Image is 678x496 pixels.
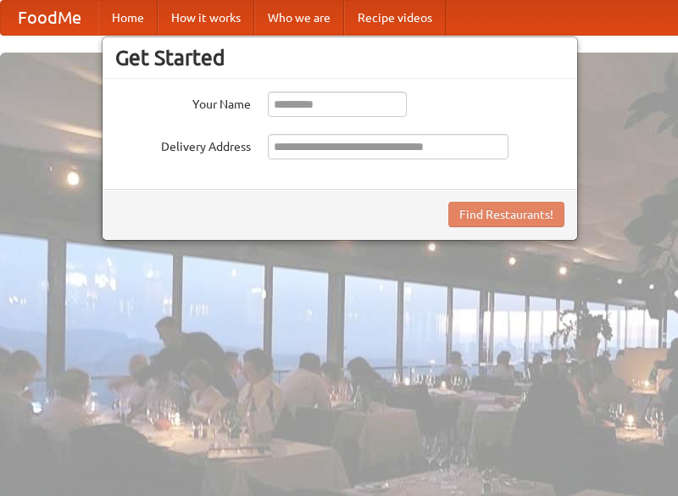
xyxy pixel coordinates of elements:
button: Find Restaurants! [448,202,564,227]
a: FoodMe [1,1,98,35]
label: Your Name [115,92,251,113]
a: How it works [158,1,254,35]
a: Who we are [254,1,344,35]
h3: Get Started [115,45,564,70]
a: Recipe videos [344,1,446,35]
label: Delivery Address [115,134,251,155]
a: Home [98,1,158,35]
